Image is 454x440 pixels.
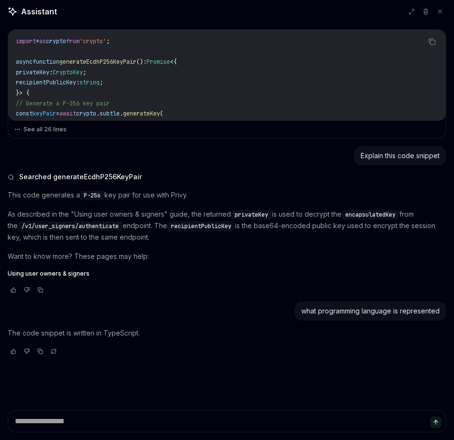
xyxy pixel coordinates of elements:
[33,58,59,66] span: function
[79,79,100,86] span: string
[136,58,143,66] span: ()
[46,37,66,45] span: crypto
[16,110,33,117] span: const
[16,69,49,76] span: privateKey
[53,69,83,76] span: CryptoKey
[39,37,46,45] span: as
[16,89,29,97] span: }> {
[123,110,160,117] span: generateKey
[147,58,170,66] span: Promise
[96,110,100,117] span: .
[22,222,119,230] span: /v1/user_signers/authenticate
[14,123,440,136] button: See all 26 lines
[8,251,446,262] p: Want to know more? These pages may help:
[16,58,33,66] span: async
[170,58,177,66] span: <{
[8,172,446,182] button: Searched generateEcdhP256KeyPair
[59,58,136,66] span: generateEcdhP256KeyPair
[19,172,142,182] span: Searched generateEcdhP256KeyPair
[100,79,103,86] span: ;
[76,79,79,86] span: :
[143,58,147,66] span: :
[16,100,110,107] span: // Generate a P-256 key pair
[8,208,446,243] p: As described in the "Using user owners & signers" guide, the returned is used to decrypt the from...
[430,417,442,428] button: Send message
[426,35,438,48] button: Copy the contents from the code block
[8,189,446,201] p: This code generates a key pair for use with Privy.
[59,110,76,117] span: await
[21,6,57,17] span: Assistant
[100,110,120,117] span: subtle
[16,37,36,45] span: import
[49,69,53,76] span: :
[83,69,86,76] span: ;
[16,79,76,86] span: recipientPublicKey
[171,222,231,230] span: recipientPublicKey
[106,37,110,45] span: ;
[8,327,446,339] p: The code snippet is written in TypeScript.
[84,192,101,199] span: P-256
[361,151,440,161] div: Explain this code snippet
[66,37,79,45] span: from
[79,37,106,45] span: 'crypto'
[76,110,96,117] span: crypto
[235,211,268,219] span: privateKey
[16,120,19,128] span: {
[120,110,123,117] span: .
[56,110,59,117] span: =
[8,270,446,278] a: Using user owners & signers
[345,211,396,219] span: encapsulatedKey
[301,306,440,316] div: what programming language is represented
[8,270,90,278] span: Using user owners & signers
[160,110,163,117] span: (
[33,110,56,117] span: keyPair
